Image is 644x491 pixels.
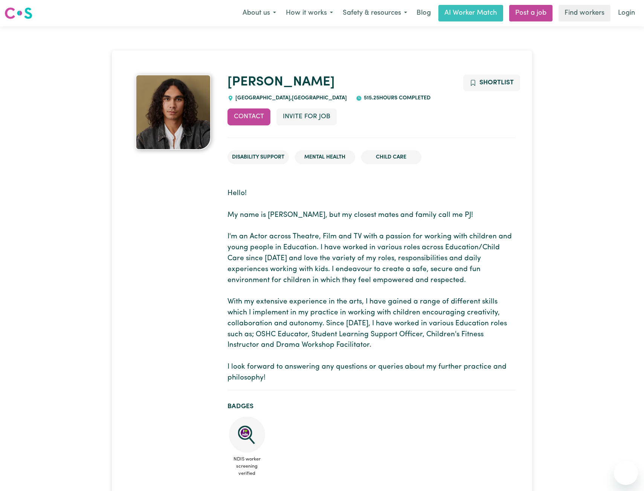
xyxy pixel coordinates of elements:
a: Login [613,5,639,21]
a: [PERSON_NAME] [227,76,335,89]
img: Patrick [136,75,211,150]
button: Contact [227,108,270,125]
button: Safety & resources [338,5,412,21]
span: 515.25 hours completed [362,95,430,101]
button: About us [238,5,281,21]
img: Careseekers logo [5,6,32,20]
a: Careseekers logo [5,5,32,22]
span: [GEOGRAPHIC_DATA] , [GEOGRAPHIC_DATA] [233,95,347,101]
iframe: Button to launch messaging window [614,461,638,485]
span: Shortlist [479,79,514,86]
button: Invite for Job [276,108,337,125]
a: Patrick's profile picture' [128,75,218,150]
li: Child care [361,150,421,165]
a: AI Worker Match [438,5,503,21]
h2: Badges [227,403,516,410]
button: How it works [281,5,338,21]
img: NDIS Worker Screening Verified [229,416,265,453]
button: Add to shortlist [463,75,520,91]
li: Disability Support [227,150,289,165]
a: Find workers [559,5,610,21]
span: NDIS worker screening verified [227,453,267,480]
a: Blog [412,5,435,21]
li: Mental Health [295,150,355,165]
a: Post a job [509,5,552,21]
p: Hello! My name is [PERSON_NAME], but my closest mates and family call me PJ! I'm an Actor across ... [227,188,516,383]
